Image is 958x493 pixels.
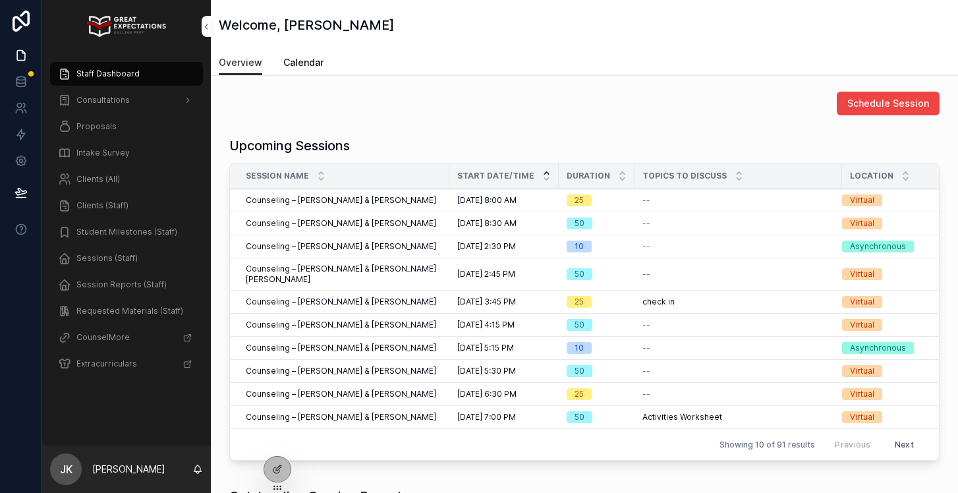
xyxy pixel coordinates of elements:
[50,88,203,112] a: Consultations
[837,92,940,115] button: Schedule Session
[575,194,584,206] div: 25
[850,268,874,280] div: Virtual
[642,171,727,181] span: Topics to discuss
[567,171,610,181] span: Duration
[575,319,584,331] div: 50
[76,359,137,369] span: Extracurriculars
[219,16,394,34] h1: Welcome, [PERSON_NAME]
[850,388,874,400] div: Virtual
[76,306,183,316] span: Requested Materials (Staff)
[246,264,441,285] span: Counseling – [PERSON_NAME] & [PERSON_NAME] [PERSON_NAME]
[246,241,436,252] span: Counseling – [PERSON_NAME] & [PERSON_NAME]
[42,53,211,393] div: scrollable content
[229,136,350,155] h1: Upcoming Sessions
[850,342,906,354] div: Asynchronous
[642,366,650,376] span: --
[575,241,584,252] div: 10
[246,389,436,399] span: Counseling – [PERSON_NAME] & [PERSON_NAME]
[457,241,516,252] span: [DATE] 2:30 PM
[457,412,516,422] span: [DATE] 7:00 PM
[50,352,203,376] a: Extracurriculars
[283,51,324,77] a: Calendar
[575,342,584,354] div: 10
[76,148,130,158] span: Intake Survey
[457,320,515,330] span: [DATE] 4:15 PM
[76,121,117,132] span: Proposals
[50,115,203,138] a: Proposals
[219,51,262,76] a: Overview
[76,69,140,79] span: Staff Dashboard
[886,434,923,455] button: Next
[76,253,138,264] span: Sessions (Staff)
[50,220,203,244] a: Student Milestones (Staff)
[850,296,874,308] div: Virtual
[850,194,874,206] div: Virtual
[575,388,584,400] div: 25
[457,218,517,229] span: [DATE] 8:30 AM
[850,365,874,377] div: Virtual
[76,227,177,237] span: Student Milestones (Staff)
[50,167,203,191] a: Clients (All)
[642,269,650,279] span: --
[457,389,517,399] span: [DATE] 6:30 PM
[50,299,203,323] a: Requested Materials (Staff)
[76,174,120,185] span: Clients (All)
[642,389,650,399] span: --
[457,343,514,353] span: [DATE] 5:15 PM
[457,269,515,279] span: [DATE] 2:45 PM
[50,246,203,270] a: Sessions (Staff)
[642,297,675,307] span: check in
[60,461,72,477] span: JK
[575,296,584,308] div: 25
[457,366,516,376] span: [DATE] 5:30 PM
[642,412,722,422] span: Activities Worksheet
[283,56,324,69] span: Calendar
[92,463,165,476] p: [PERSON_NAME]
[847,97,929,110] span: Schedule Session
[850,171,893,181] span: Location
[575,268,584,280] div: 50
[575,411,584,423] div: 50
[246,171,309,181] span: Session Name
[50,141,203,165] a: Intake Survey
[246,412,436,422] span: Counseling – [PERSON_NAME] & [PERSON_NAME]
[850,411,874,423] div: Virtual
[642,218,650,229] span: --
[76,95,130,105] span: Consultations
[50,326,203,349] a: CounselMore
[246,195,436,206] span: Counseling – [PERSON_NAME] & [PERSON_NAME]
[642,320,650,330] span: --
[50,62,203,86] a: Staff Dashboard
[246,218,436,229] span: Counseling – [PERSON_NAME] & [PERSON_NAME]
[642,195,650,206] span: --
[457,195,517,206] span: [DATE] 8:00 AM
[719,440,815,450] span: Showing 10 of 91 results
[246,320,436,330] span: Counseling – [PERSON_NAME] & [PERSON_NAME]
[575,365,584,377] div: 50
[219,56,262,69] span: Overview
[850,241,906,252] div: Asynchronous
[76,279,167,290] span: Session Reports (Staff)
[642,343,650,353] span: --
[87,16,165,37] img: App logo
[76,332,130,343] span: CounselMore
[642,241,650,252] span: --
[76,200,128,211] span: Clients (Staff)
[457,171,534,181] span: Start Date/Time
[50,273,203,297] a: Session Reports (Staff)
[457,297,516,307] span: [DATE] 3:45 PM
[246,366,436,376] span: Counseling – [PERSON_NAME] & [PERSON_NAME]
[246,343,436,353] span: Counseling – [PERSON_NAME] & [PERSON_NAME]
[850,217,874,229] div: Virtual
[575,217,584,229] div: 50
[50,194,203,217] a: Clients (Staff)
[246,297,436,307] span: Counseling – [PERSON_NAME] & [PERSON_NAME]
[850,319,874,331] div: Virtual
